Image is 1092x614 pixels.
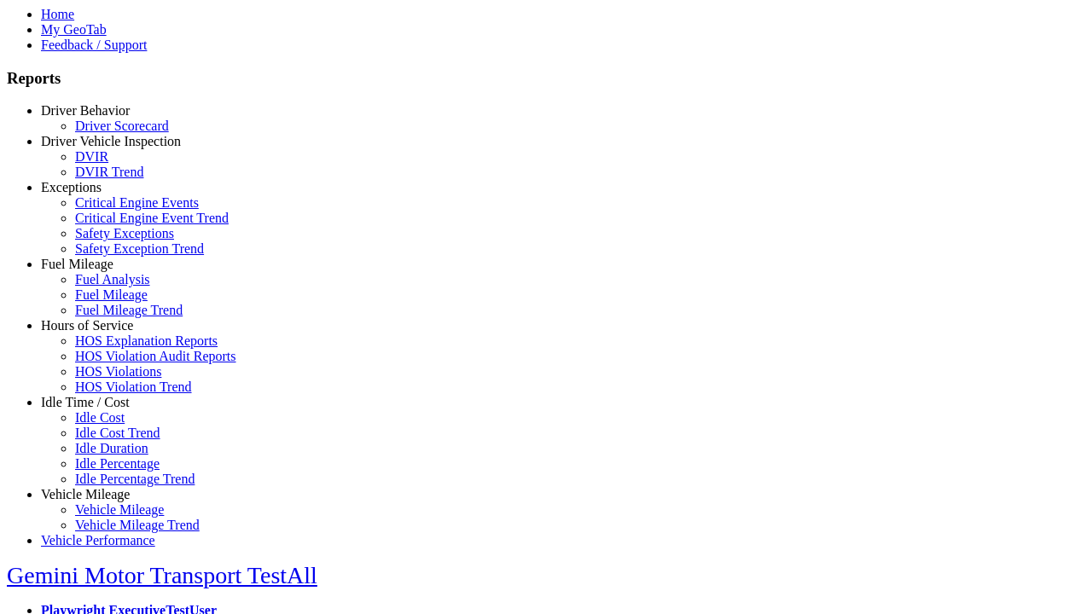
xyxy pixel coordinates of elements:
a: Safety Exception Trend [75,241,204,256]
a: My GeoTab [41,22,107,37]
a: HOS Violation Trend [75,379,192,394]
a: HOS Violations [75,364,161,379]
a: Gemini Motor Transport TestAll [7,562,317,588]
a: Driver Scorecard [75,119,169,133]
a: Fuel Mileage [41,257,113,271]
a: Idle Duration [75,441,148,455]
a: Vehicle Performance [41,533,155,547]
a: Home [41,7,74,21]
a: DVIR [75,149,108,164]
a: Exceptions [41,180,102,194]
a: Driver Behavior [41,103,130,118]
a: Fuel Analysis [75,272,150,287]
a: Fuel Mileage [75,287,148,302]
a: Idle Time / Cost [41,395,130,409]
a: HOS Violation Audit Reports [75,349,236,363]
a: Critical Engine Event Trend [75,211,229,225]
a: Idle Percentage [75,456,160,471]
a: Hours of Service [41,318,133,333]
a: Idle Cost Trend [75,426,160,440]
a: Vehicle Mileage Trend [75,518,200,532]
a: Vehicle Mileage [41,487,130,501]
a: Critical Engine Events [75,195,199,210]
a: Vehicle Mileage [75,502,164,517]
a: Fuel Mileage Trend [75,303,183,317]
a: Driver Vehicle Inspection [41,134,181,148]
a: Safety Exceptions [75,226,174,240]
a: Idle Cost [75,410,125,425]
a: DVIR Trend [75,165,143,179]
a: Idle Percentage Trend [75,472,195,486]
a: HOS Explanation Reports [75,333,218,348]
a: Feedback / Support [41,38,147,52]
h3: Reports [7,69,1085,88]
